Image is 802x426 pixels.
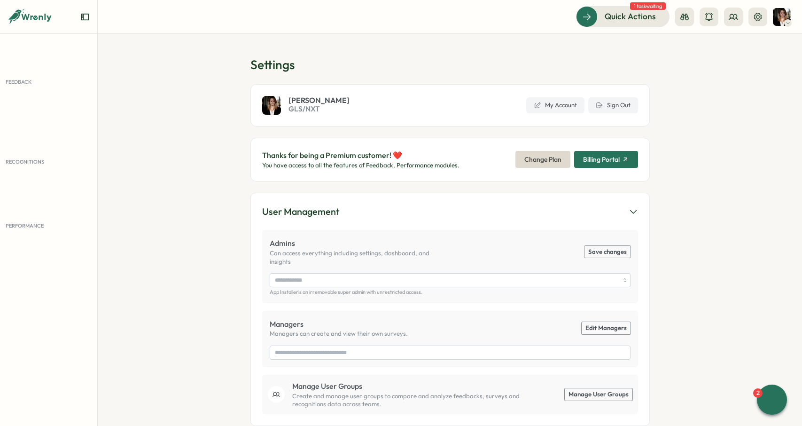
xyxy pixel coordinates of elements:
[292,392,533,409] p: Create and manage user groups to compare and analyze feedbacks, surveys and recognitions data acr...
[773,8,791,26] img: Carla Kulby
[270,330,408,338] p: Managers can create and view their own surveys.
[262,96,281,115] img: Carla Kulby
[583,156,620,163] span: Billing Portal
[288,96,350,104] span: [PERSON_NAME]
[526,97,584,113] a: My Account
[270,249,450,266] p: Can access everything including settings, dashboard, and insights
[262,205,638,219] button: User Management
[262,150,459,161] p: Thanks for being a Premium customer! ❤️
[80,12,90,22] button: Expand sidebar
[757,385,787,415] button: 2
[582,322,631,334] a: Edit Managers
[607,101,631,110] span: Sign Out
[584,246,631,258] button: Save changes
[605,10,656,23] span: Quick Actions
[630,2,666,10] span: 1 task waiting
[292,380,533,392] p: Manage User Groups
[270,318,408,330] p: Managers
[262,161,459,170] p: You have access to all the features of Feedback, Performance modules.
[753,388,763,398] div: 2
[588,97,638,113] button: Sign Out
[576,6,670,27] button: Quick Actions
[574,151,638,168] button: Billing Portal
[270,289,631,295] p: App Installer is an irremovable super admin with unrestricted access.
[262,205,339,219] div: User Management
[545,101,577,110] span: My Account
[515,151,570,168] button: Change Plan
[524,151,561,167] span: Change Plan
[565,388,632,401] a: Manage User Groups
[250,56,650,73] h1: Settings
[270,237,450,249] p: Admins
[288,104,350,114] span: GLS/NXT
